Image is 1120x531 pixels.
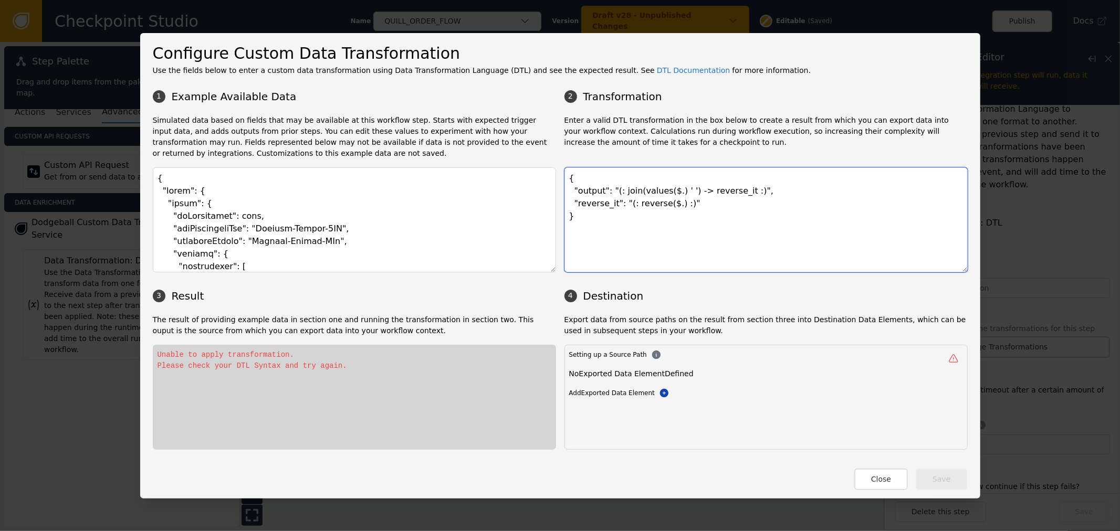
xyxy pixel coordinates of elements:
button: Close [854,469,908,490]
div: 2 [564,90,577,103]
p: Export data from source paths on the result from section three into Destination Data Elements, wh... [564,314,968,336]
p: The result of providing example data in section one and running the transformation in section two... [153,314,556,336]
div: Add Exported Data Element [569,388,963,398]
div: 4 [564,290,577,302]
h3: Result [153,288,556,304]
h3: Transformation [564,89,968,104]
h2: Configure Custom Data Transformation [153,41,968,65]
a: DTL Documentation [657,66,730,75]
h3: Destination [564,288,968,304]
div: 1 [153,90,165,103]
div: No Exported Data Element Defined [569,368,963,379]
div: 3 [153,290,165,302]
pre: Unable to apply transformation. Please check your DTL Syntax and try again. [158,349,551,371]
span: Use the fields below to enter a custom data transformation using Data Transformation Language (DT... [153,66,655,75]
textarea: { "lorem": { "ipsum": { "doLorsitamet": cons, "adiPiscingeliTse": "Doeiusm-Tempor-5IN", "utlabore... [153,167,556,272]
h3: Example Available Data [153,89,556,104]
span: for more information. [732,66,811,75]
div: Setting up a Source Path [569,349,963,360]
textarea: { "output": "(: join(values($.) ' ') -> reverse_it :)", "reverse_it": "(: reverse($.) :)" } [564,167,968,272]
p: Simulated data based on fields that may be available at this workflow step. Starts with expected ... [153,115,556,159]
p: Enter a valid DTL transformation in the box below to create a result from which you can export da... [564,115,968,159]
